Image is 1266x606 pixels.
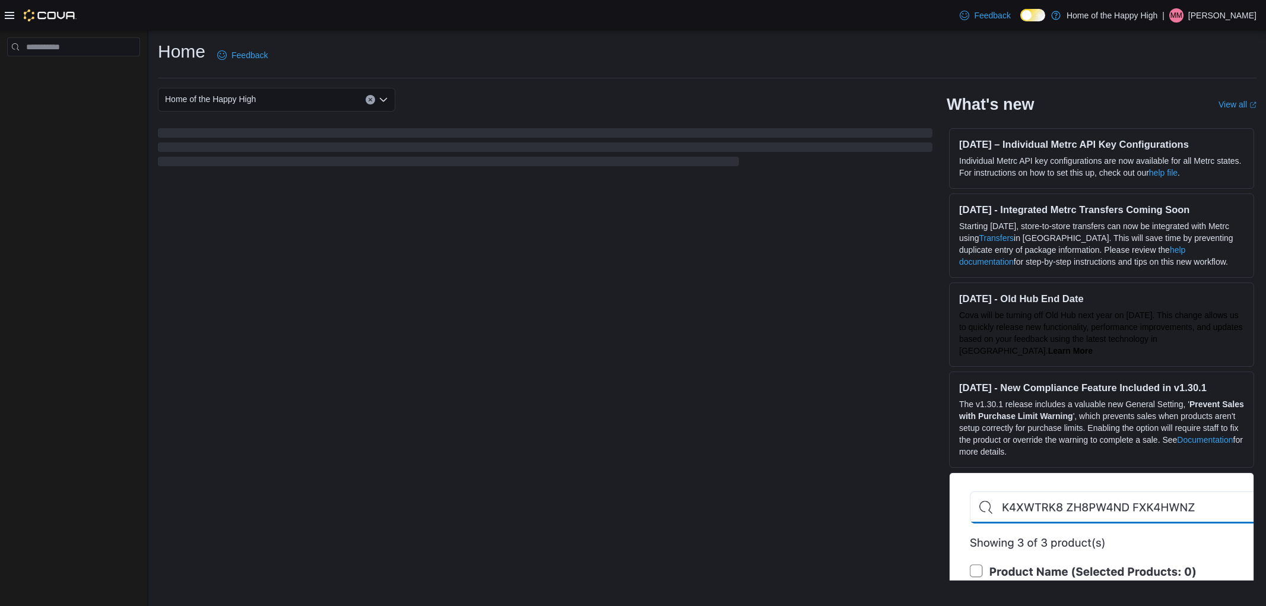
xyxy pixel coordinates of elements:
p: Individual Metrc API key configurations are now available for all Metrc states. For instructions ... [959,155,1244,179]
button: Open list of options [379,95,388,104]
a: Feedback [212,43,272,67]
h1: Home [158,40,205,64]
p: [PERSON_NAME] [1188,8,1257,23]
p: Starting [DATE], store-to-store transfers can now be integrated with Metrc using in [GEOGRAPHIC_D... [959,220,1244,268]
a: Learn More [1048,346,1093,356]
span: Dark Mode [1020,21,1021,22]
p: | [1162,8,1165,23]
p: The v1.30.1 release includes a valuable new General Setting, ' ', which prevents sales when produ... [959,398,1244,458]
div: Megan Motter [1169,8,1183,23]
a: Feedback [955,4,1015,27]
nav: Complex example [7,59,140,87]
h3: [DATE] – Individual Metrc API Key Configurations [959,138,1244,150]
span: Home of the Happy High [165,92,256,106]
h3: [DATE] - Old Hub End Date [959,293,1244,304]
p: Home of the Happy High [1067,8,1157,23]
strong: Prevent Sales with Purchase Limit Warning [959,399,1244,421]
h3: [DATE] - Integrated Metrc Transfers Coming Soon [959,204,1244,215]
a: help file [1149,168,1178,177]
span: MM [1170,8,1182,23]
svg: External link [1249,101,1257,109]
span: Loading [158,131,932,169]
input: Dark Mode [1020,9,1045,21]
a: View allExternal link [1219,100,1257,109]
span: Feedback [231,49,268,61]
button: Clear input [366,95,375,104]
h3: [DATE] - New Compliance Feature Included in v1.30.1 [959,382,1244,394]
span: Feedback [974,9,1010,21]
a: Transfers [979,233,1014,243]
span: Cova will be turning off Old Hub next year on [DATE]. This change allows us to quickly release ne... [959,310,1243,356]
h2: What's new [947,95,1034,114]
a: Documentation [1177,435,1233,445]
img: Cova [24,9,77,21]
